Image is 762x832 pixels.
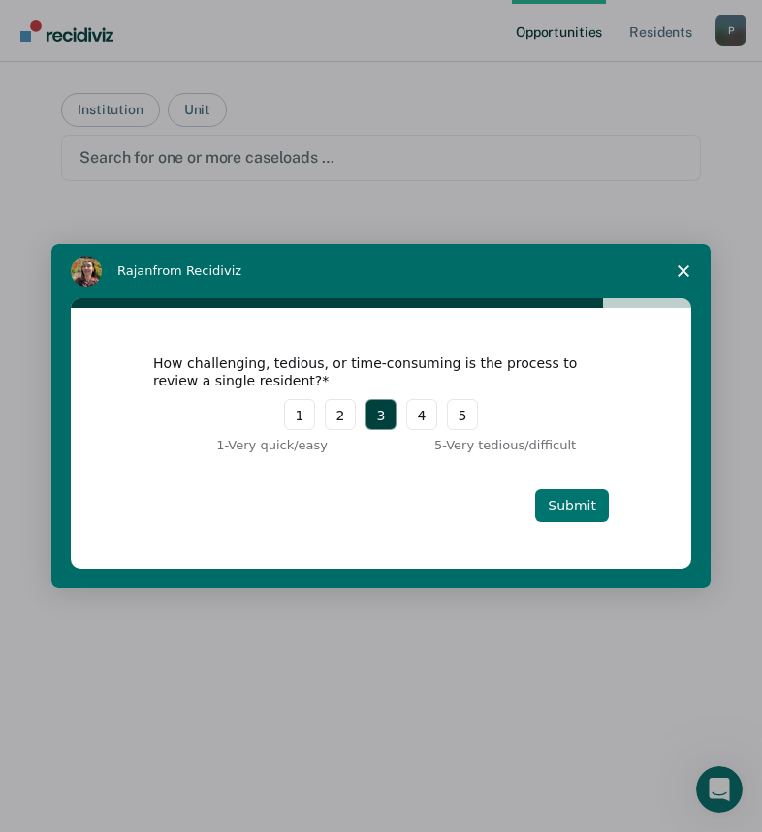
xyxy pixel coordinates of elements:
[153,436,328,455] div: 1 - Very quick/easy
[447,399,478,430] button: 5
[434,436,609,455] div: 5 - Very tedious/difficult
[656,244,711,298] span: Close survey
[365,399,397,430] button: 3
[153,263,242,278] span: from Recidiviz
[535,489,609,522] button: Submit
[153,354,580,389] div: How challenging, tedious, or time-consuming is the process to review a single resident?
[284,399,315,430] button: 1
[406,399,437,430] button: 4
[117,263,153,278] span: Rajan
[325,399,356,430] button: 2
[71,256,102,287] img: Profile image for Rajan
